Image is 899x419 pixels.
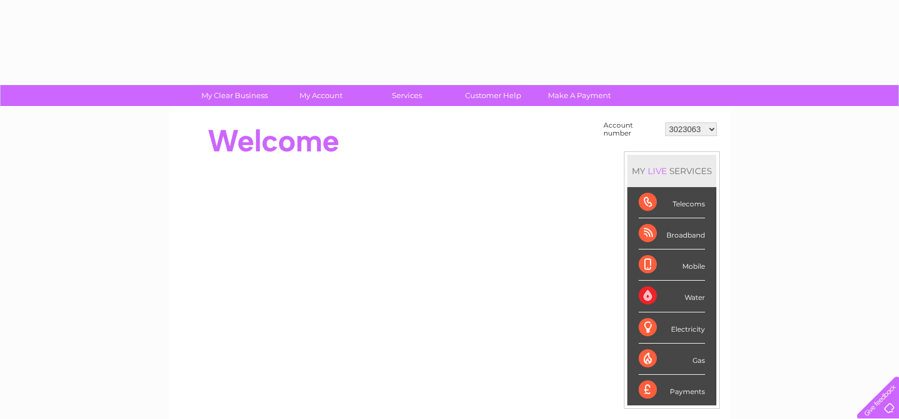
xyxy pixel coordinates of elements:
[627,155,716,187] div: MY SERVICES
[274,85,368,106] a: My Account
[639,312,705,344] div: Electricity
[639,218,705,249] div: Broadband
[601,118,662,140] td: Account number
[639,249,705,281] div: Mobile
[645,166,669,176] div: LIVE
[639,375,705,405] div: Payments
[639,187,705,218] div: Telecoms
[360,85,454,106] a: Services
[533,85,626,106] a: Make A Payment
[639,281,705,312] div: Water
[446,85,540,106] a: Customer Help
[639,344,705,375] div: Gas
[188,85,281,106] a: My Clear Business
